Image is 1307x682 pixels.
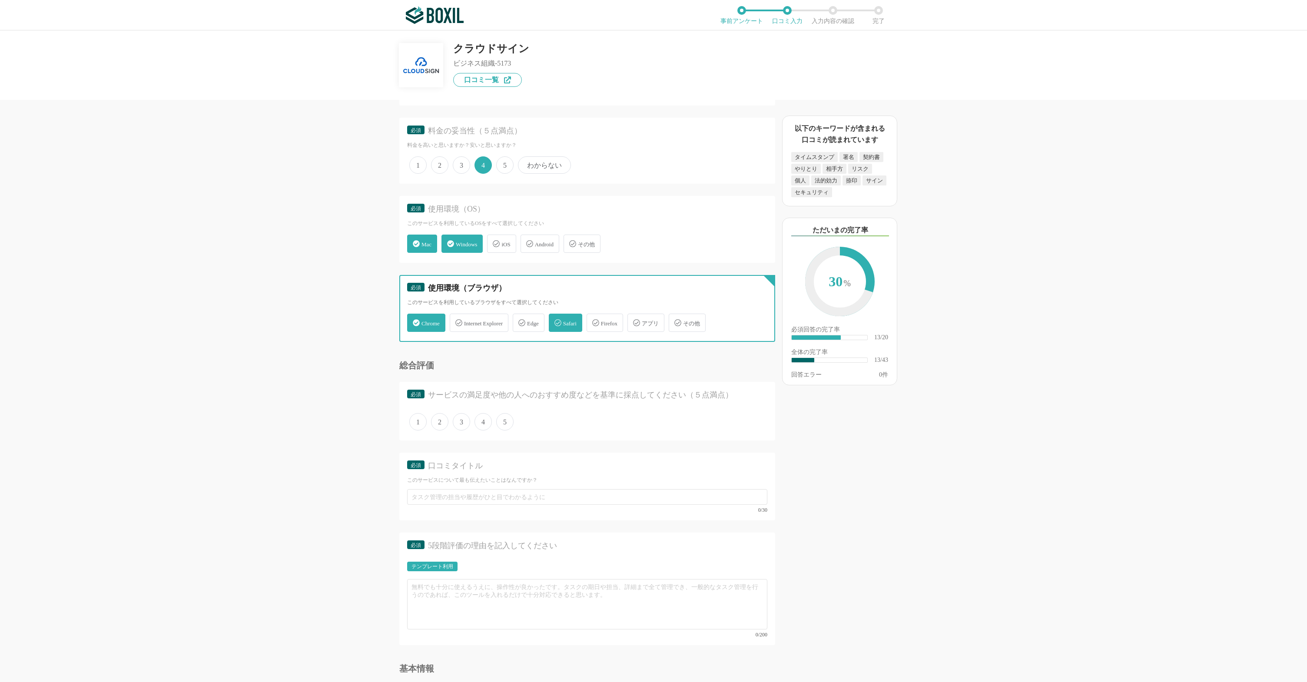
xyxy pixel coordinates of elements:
[879,372,888,378] div: 件
[428,204,752,215] div: 使用環境（OS）
[431,413,448,430] span: 2
[428,460,752,471] div: 口コミタイトル
[411,542,421,548] span: 必須
[501,241,510,248] span: iOS
[823,164,846,174] div: 相手方
[791,372,822,378] div: 回答エラー
[474,413,492,430] span: 4
[411,205,421,212] span: 必須
[874,334,888,341] div: 13/20
[791,175,809,185] div: 個人
[879,371,882,378] span: 0
[601,320,617,327] span: Firefox
[431,156,448,174] span: 2
[411,127,421,133] span: 必須
[719,6,764,24] li: 事前アンケート
[464,320,503,327] span: Internet Explorer
[843,278,851,288] span: %
[399,664,775,673] div: 基本情報
[791,327,888,334] div: 必須回答の完了率
[407,477,767,484] div: このサービスについて最も伝えたいことはなんですか？
[399,361,775,370] div: 総合評価
[456,241,477,248] span: Windows
[764,6,810,24] li: 口コミ入力
[453,43,529,54] div: クラウドサイン
[791,225,889,236] div: ただいまの完了率
[791,123,888,145] div: 以下のキーワードが含まれる口コミが読まれています
[406,7,464,24] img: ボクシルSaaS_ロゴ
[839,152,858,162] div: 署名
[428,283,752,294] div: 使用環境（ブラウザ）
[411,285,421,291] span: 必須
[409,413,427,430] span: 1
[792,358,814,362] div: ​
[411,564,453,569] div: テンプレート利用
[453,60,529,67] div: ビジネス組織-5173
[411,462,421,468] span: 必須
[862,175,886,185] div: サイン
[791,152,838,162] div: タイムスタンプ
[453,156,470,174] span: 3
[535,241,554,248] span: Android
[578,241,595,248] span: その他
[407,142,767,149] div: 料金を高いと思いますか？安いと思いますか？
[421,241,431,248] span: Mac
[791,349,888,357] div: 全体の完了率
[792,335,841,340] div: ​
[859,152,883,162] div: 契約書
[409,156,427,174] span: 1
[811,175,841,185] div: 法的効力
[791,164,821,174] div: やりとり
[814,255,866,309] span: 30
[642,320,659,327] span: アプリ
[848,164,872,174] div: リスク
[428,540,752,551] div: 5段階評価の理由を記入してください
[453,73,522,87] a: 口コミ一覧
[791,187,832,197] div: セキュリティ
[474,156,492,174] span: 4
[407,299,767,306] div: このサービスを利用しているブラウザをすべて選択してください
[563,320,577,327] span: Safari
[683,320,700,327] span: その他
[843,175,861,185] div: 捺印
[518,156,571,174] span: わからない
[421,320,440,327] span: Chrome
[464,76,499,83] span: 口コミ一覧
[527,320,539,327] span: Edge
[407,489,767,505] input: タスク管理の担当や履歴がひと目でわかるように
[810,6,856,24] li: 入力内容の確認
[874,357,888,363] div: 13/43
[411,391,421,397] span: 必須
[407,220,767,227] div: このサービスを利用しているOSをすべて選択してください
[453,413,470,430] span: 3
[407,507,767,513] div: 0/30
[428,390,752,401] div: サービスの満足度や他の人へのおすすめ度などを基準に採点してください（５点満点）
[428,126,752,136] div: 料金の妥当性（５点満点）
[496,413,514,430] span: 5
[496,156,514,174] span: 5
[856,6,901,24] li: 完了
[407,632,767,637] div: 0/200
